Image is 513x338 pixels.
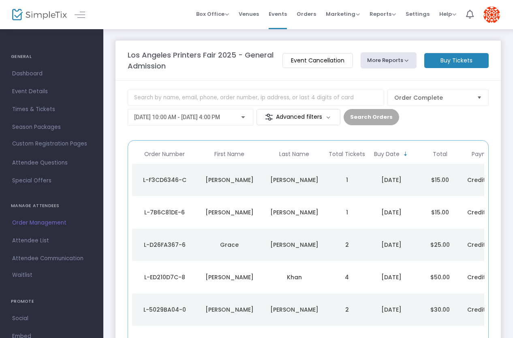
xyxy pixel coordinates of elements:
[424,53,489,68] m-button: Buy Tickets
[374,151,400,158] span: Buy Date
[472,151,498,158] span: Payment
[439,10,456,18] span: Help
[474,90,485,105] button: Select
[369,306,414,314] div: 9/22/2025
[467,176,502,184] span: Credit Card
[279,151,309,158] span: Last Name
[264,176,325,184] div: Melgar
[134,176,195,184] div: L-F3CD6346-C
[369,273,414,281] div: 9/23/2025
[369,176,414,184] div: 9/24/2025
[256,109,340,125] m-button: Advanced filters
[327,293,367,326] td: 2
[327,229,367,261] td: 2
[11,198,92,214] h4: MANAGE ATTENDEES
[134,114,220,120] span: [DATE] 10:00 AM - [DATE] 4:00 PM
[269,4,287,24] span: Events
[12,86,91,97] span: Event Details
[239,4,259,24] span: Venues
[467,241,502,249] span: Credit Card
[327,196,367,229] td: 1
[12,175,91,186] span: Special Offers
[11,49,92,65] h4: GENERAL
[134,241,195,249] div: L-D26FA367-6
[370,10,396,18] span: Reports
[394,94,470,102] span: Order Complete
[128,49,274,71] m-panel-title: Los Angeles Printers Fair 2025 - General Admission
[406,4,430,24] span: Settings
[199,208,260,216] div: Jesse
[467,208,502,216] span: Credit Card
[402,151,409,157] span: Sortable
[416,164,464,196] td: $15.00
[12,218,91,228] span: Order Management
[264,241,325,249] div: Lombardo
[416,293,464,326] td: $30.00
[12,271,32,279] span: Waitlist
[467,306,502,314] span: Credit Card
[199,306,260,314] div: Jason
[12,253,91,264] span: Attendee Communication
[12,313,91,324] span: Social
[264,306,325,314] div: Smith
[369,241,414,249] div: 9/23/2025
[327,261,367,293] td: 4
[12,235,91,246] span: Attendee List
[128,90,384,106] input: Search by name, email, phone, order number, ip address, or last 4 digits of card
[214,151,244,158] span: First Name
[282,53,353,68] m-button: Event Cancellation
[327,164,367,196] td: 1
[11,293,92,310] h4: PROMOTE
[12,122,91,133] span: Season Packages
[12,140,87,148] span: Custom Registration Pages
[264,208,325,216] div: Meyer
[264,273,325,281] div: Khan
[12,68,91,79] span: Dashboard
[361,52,417,68] button: More Reports
[134,208,195,216] div: L-7B6C81DE-6
[326,10,360,18] span: Marketing
[327,145,367,164] th: Total Tickets
[199,273,260,281] div: Natasha
[369,208,414,216] div: 9/23/2025
[199,176,260,184] div: Ivette
[297,4,316,24] span: Orders
[134,306,195,314] div: L-5029BA04-0
[416,196,464,229] td: $15.00
[12,104,91,115] span: Times & Tickets
[199,241,260,249] div: Grace
[467,273,502,281] span: Credit Card
[433,151,447,158] span: Total
[12,158,91,168] span: Attendee Questions
[416,229,464,261] td: $25.00
[265,113,273,121] img: filter
[134,273,195,281] div: L-ED210D7C-8
[144,151,185,158] span: Order Number
[196,10,229,18] span: Box Office
[416,261,464,293] td: $50.00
